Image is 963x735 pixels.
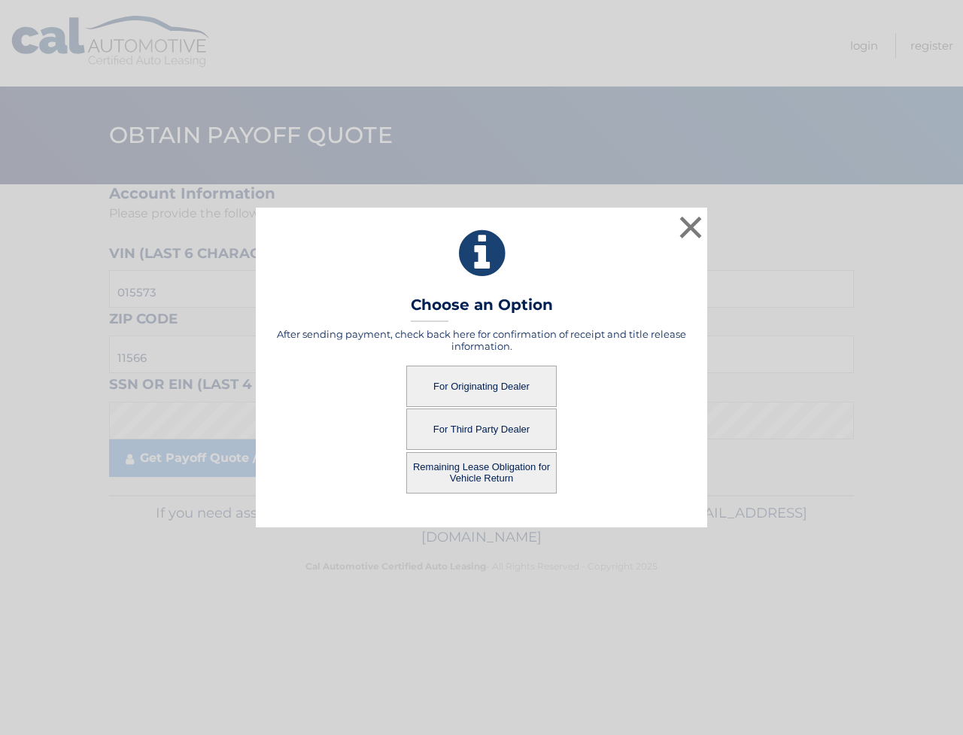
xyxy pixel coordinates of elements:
button: × [676,212,706,242]
button: For Originating Dealer [406,366,557,407]
button: For Third Party Dealer [406,409,557,450]
h5: After sending payment, check back here for confirmation of receipt and title release information. [275,328,688,352]
button: Remaining Lease Obligation for Vehicle Return [406,452,557,494]
h3: Choose an Option [411,296,553,322]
